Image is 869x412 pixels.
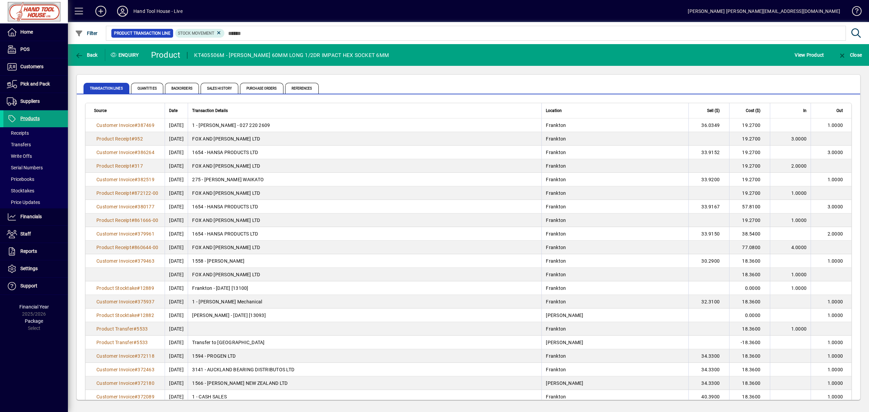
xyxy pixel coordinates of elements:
[134,353,137,359] span: #
[3,173,68,185] a: Pricebooks
[3,260,68,277] a: Settings
[546,367,566,372] span: Frankton
[165,227,188,241] td: [DATE]
[20,283,37,288] span: Support
[96,231,134,237] span: Customer Invoice
[68,49,105,61] app-page-header-button: Back
[96,340,133,345] span: Product Transfer
[729,268,770,281] td: 18.3600
[3,41,68,58] a: POS
[131,136,134,142] span: #
[137,258,154,264] span: 379463
[133,340,136,345] span: #
[134,380,137,386] span: #
[795,50,824,60] span: View Product
[94,339,150,346] a: Product Transfer#5533
[828,299,843,304] span: 1.0000
[729,281,770,295] td: 0.0000
[165,281,188,295] td: [DATE]
[688,200,729,213] td: 33.9167
[791,245,807,250] span: 4.0000
[137,313,140,318] span: #
[73,27,99,39] button: Filter
[828,367,843,372] span: 1.0000
[729,186,770,200] td: 19.2700
[165,213,188,227] td: [DATE]
[165,200,188,213] td: [DATE]
[828,231,843,237] span: 2.0000
[134,218,158,223] span: 861666-00
[20,248,37,254] span: Reports
[134,367,137,372] span: #
[94,230,157,238] a: Customer Invoice#379961
[688,349,729,363] td: 34.3300
[546,107,562,114] span: Location
[688,6,840,17] div: [PERSON_NAME] [PERSON_NAME][EMAIL_ADDRESS][DOMAIN_NAME]
[94,176,157,183] a: Customer Invoice#382519
[791,285,807,291] span: 1.0000
[201,83,238,94] span: Sales History
[105,50,146,60] div: Enquiry
[3,139,68,150] a: Transfers
[188,173,541,186] td: 275 - [PERSON_NAME] WAIKATO
[188,281,541,295] td: Frankton - [DATE] [13100]
[7,165,43,170] span: Serial Numbers
[75,31,98,36] span: Filter
[137,204,154,209] span: 380177
[188,159,541,173] td: FOX AND [PERSON_NAME] LTD
[131,190,134,196] span: #
[838,52,862,58] span: Close
[137,177,154,182] span: 382519
[546,245,566,250] span: Frankton
[188,200,541,213] td: 1654 - HANSA PRODUCTS LTD
[96,136,131,142] span: Product Receipt
[137,231,154,237] span: 379961
[96,299,134,304] span: Customer Invoice
[546,136,566,142] span: Frankton
[188,146,541,159] td: 1654 - HANSA PRODUCTS LTD
[546,204,566,209] span: Frankton
[729,173,770,186] td: 19.2700
[688,295,729,308] td: 32.3100
[165,376,188,390] td: [DATE]
[729,295,770,308] td: 18.3600
[165,295,188,308] td: [DATE]
[188,268,541,281] td: FOX AND [PERSON_NAME] LTD
[131,218,134,223] span: #
[137,367,154,372] span: 372463
[137,299,154,304] span: 375937
[20,81,50,87] span: Pick and Pack
[546,107,684,114] div: Location
[136,340,148,345] span: 5533
[20,231,31,237] span: Staff
[137,394,154,399] span: 372089
[137,380,154,386] span: 372180
[546,285,566,291] span: Frankton
[791,190,807,196] span: 1.0000
[188,241,541,254] td: FOX AND [PERSON_NAME] LTD
[96,313,137,318] span: Product Stocktake
[96,394,134,399] span: Customer Invoice
[3,162,68,173] a: Serial Numbers
[134,299,137,304] span: #
[729,213,770,227] td: 19.2700
[729,376,770,390] td: 18.3600
[94,284,156,292] a: Product Stocktake#12889
[188,390,541,404] td: 1 - CASH SALES
[828,150,843,155] span: 3.0000
[828,380,843,386] span: 1.0000
[285,83,319,94] span: References
[165,254,188,268] td: [DATE]
[165,159,188,173] td: [DATE]
[3,58,68,75] a: Customers
[546,272,566,277] span: Frankton
[165,83,199,94] span: Backorders
[137,285,140,291] span: #
[688,376,729,390] td: 34.3300
[729,322,770,336] td: 18.3600
[188,254,541,268] td: 1558 - [PERSON_NAME]
[140,285,154,291] span: 12889
[20,266,38,271] span: Settings
[729,336,770,349] td: -18.3600
[746,107,760,114] span: Cost ($)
